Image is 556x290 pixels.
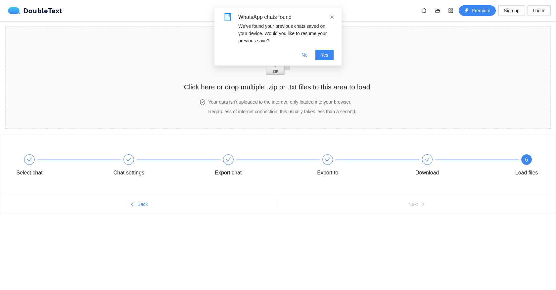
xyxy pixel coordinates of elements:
span: No [301,51,307,59]
button: No [296,50,313,60]
span: folder-open [433,8,442,13]
div: We've found your previous chats saved on your device. Would you like to resume your previous save? [238,23,334,44]
div: WhatsApp chats found [238,13,334,21]
button: bell [419,5,430,16]
img: logo [8,7,23,14]
span: check [325,157,330,162]
span: check [27,157,32,162]
div: 6Load files [507,154,546,178]
div: Download [408,154,507,178]
span: book [224,13,232,21]
span: left [130,202,135,207]
button: Log in [528,5,551,16]
div: Select chat [10,154,110,178]
button: appstore [445,5,456,16]
span: Premium [472,7,490,14]
div: Export chat [209,154,308,178]
button: thunderboltPremium [459,5,496,16]
div: DoubleText [8,7,63,14]
a: logoDoubleText [8,7,63,14]
div: Export to [308,154,408,178]
h4: Your data isn't uploaded to the internet, only loaded into your browser. [208,98,356,106]
span: safety-certificate [200,99,206,105]
span: Log in [533,7,545,14]
div: Chat settings [114,168,144,178]
span: Yes [321,51,328,59]
span: check [425,157,430,162]
span: Back [137,201,148,208]
span: check [126,157,131,162]
span: check [226,157,231,162]
span: bell [419,8,429,13]
span: appstore [446,8,456,13]
span: 6 [525,157,528,163]
span: Regardless of internet connection, this usually takes less than a second. [208,109,356,114]
div: Export to [317,168,338,178]
div: Chat settings [110,154,209,178]
button: Nextright [278,199,556,210]
div: Load files [515,168,538,178]
div: Export chat [215,168,242,178]
span: Sign up [504,7,519,14]
div: Download [415,168,439,178]
button: folder-open [432,5,443,16]
button: Sign up [498,5,525,16]
span: close [330,15,334,19]
button: leftBack [0,199,278,210]
button: Yes [315,50,334,60]
div: Select chat [16,168,42,178]
h2: Click here or drop multiple .zip or .txt files to this area to load. [184,81,372,92]
span: thunderbolt [464,8,469,14]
